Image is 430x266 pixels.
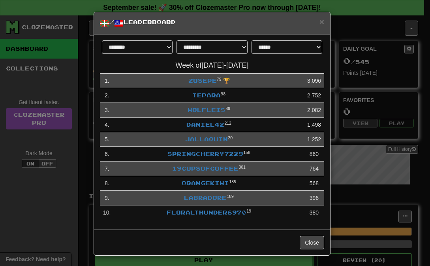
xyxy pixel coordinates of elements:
[304,74,324,88] td: 3.096
[224,121,231,125] sup: Level 212
[228,135,233,140] sup: Level 20
[304,191,324,205] td: 396
[100,191,114,205] td: 9 .
[100,161,114,176] td: 7 .
[243,150,250,155] sup: Level 158
[100,147,114,161] td: 6 .
[100,62,324,70] h4: Week of [DATE] - [DATE]
[304,161,324,176] td: 764
[167,209,246,216] a: FloralThunder6970
[304,147,324,161] td: 860
[304,103,324,118] td: 2.082
[185,136,228,142] a: Jallaquin
[188,106,225,113] a: wolfleis
[100,103,114,118] td: 3 .
[304,118,324,132] td: 1.498
[100,132,114,147] td: 5 .
[217,77,222,82] sup: Level 79
[172,165,238,172] a: 19cupsofcoffee
[304,88,324,103] td: 2.752
[304,205,324,220] td: 380
[300,236,324,249] button: Close
[188,77,217,84] a: Zosepe
[246,209,251,213] sup: Level 19
[186,121,224,128] a: Daniel42
[223,78,230,84] span: 🏆
[100,74,114,88] td: 1 .
[227,194,234,199] sup: Level 189
[304,176,324,191] td: 568
[225,106,230,111] sup: Level 89
[221,91,225,96] sup: Level 98
[184,194,227,201] a: labradore
[192,92,221,99] a: Tepara
[182,180,229,186] a: OrangeKiwi
[100,176,114,191] td: 8 .
[319,17,324,26] span: ×
[167,150,243,157] a: SpringCherry7229
[238,165,246,169] sup: Level 301
[100,118,114,132] td: 4 .
[100,205,114,220] td: 10 .
[304,132,324,147] td: 1.252
[319,17,324,26] button: Close
[100,88,114,103] td: 2 .
[100,18,324,28] h5: / Leaderboard
[229,179,236,184] sup: Level 185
